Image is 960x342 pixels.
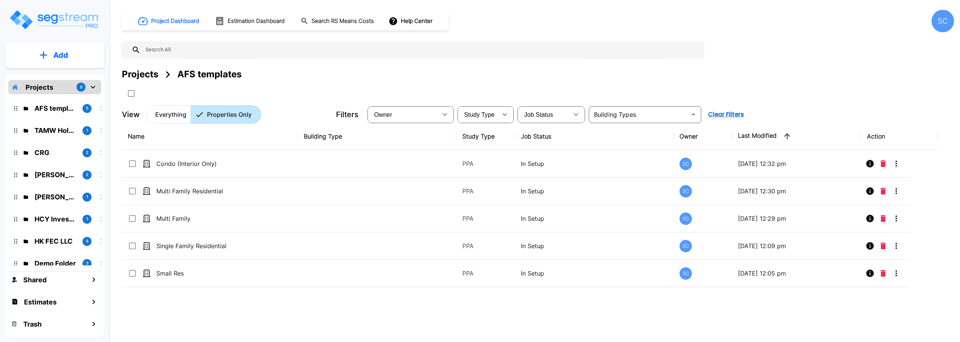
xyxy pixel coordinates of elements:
[521,159,667,168] p: In Setup
[5,44,104,66] button: Add
[877,156,889,171] button: Delete
[86,194,88,200] p: 1
[673,123,732,150] th: Owner
[679,158,692,170] div: SC
[519,104,568,125] div: Select
[336,109,358,120] p: Filters
[53,50,68,61] p: Add
[312,17,374,26] h1: Search RS Means Costs
[151,17,199,26] h1: Project Dashboard
[34,258,76,268] p: Demo Folder
[462,159,509,168] p: PPA
[459,104,497,125] div: Select
[86,260,88,267] p: 3
[80,84,82,90] p: 8
[738,269,855,278] p: [DATE] 12:05 pm
[738,187,855,196] p: [DATE] 12:30 pm
[156,241,231,250] p: Single Family Residential
[86,105,88,111] p: 5
[374,111,392,118] span: Owner
[889,238,904,253] button: More-Options
[207,110,252,119] p: Properties Only
[122,123,298,150] th: Name
[34,125,76,136] p: TAMW Holdings LLC
[86,238,88,244] p: 4
[738,159,855,168] p: [DATE] 12:32 pm
[23,275,46,285] h1: Shared
[369,104,437,125] div: Select
[862,238,877,253] button: Info
[34,236,76,246] p: HK FEC LLC
[462,241,509,250] p: PPA
[34,214,76,224] p: HCY Investments LLC
[732,123,861,150] th: Last Modified
[86,216,88,222] p: 1
[889,211,904,226] button: More-Options
[34,148,76,158] p: CRG
[156,214,231,223] p: Multi Family
[456,123,515,150] th: Study Type
[298,123,456,150] th: Building Type
[212,13,289,29] button: Estimation Dashboard
[889,266,904,281] button: More-Options
[86,149,88,156] p: 2
[190,105,261,124] button: Properties Only
[9,9,100,30] img: Logo
[862,211,877,226] button: Info
[521,214,667,223] p: In Setup
[705,107,747,122] button: Clear Filters
[462,269,509,278] p: PPA
[515,123,673,150] th: Job Status
[23,319,42,329] h1: Trash
[135,13,203,29] button: Project Dashboard
[524,111,553,118] span: Job Status
[877,211,889,226] button: Delete
[24,297,57,307] h1: Estimates
[177,68,241,81] div: AFS templates
[679,185,692,197] div: SC
[877,266,889,281] button: Delete
[34,103,76,113] p: AFS templates
[156,159,231,168] p: Condo (Interior Only)
[387,14,435,28] button: Help Center
[122,68,158,81] div: Projects
[889,184,904,199] button: More-Options
[861,123,937,150] th: Action
[862,266,877,281] button: Info
[146,105,261,124] div: Platform
[679,267,692,280] div: SC
[877,238,889,253] button: Delete
[228,17,285,26] h1: Estimation Dashboard
[34,192,76,202] p: Brandon Monsanto
[156,269,231,278] p: Small Res
[738,241,855,250] p: [DATE] 12:09 pm
[521,187,667,196] p: In Setup
[889,156,904,171] button: More-Options
[462,214,509,223] p: PPA
[155,110,186,119] p: Everything
[877,184,889,199] button: Delete
[679,240,692,252] div: SC
[462,187,509,196] p: PPA
[862,156,877,171] button: Info
[141,41,700,59] input: Search All
[86,172,88,178] p: 2
[34,170,76,180] p: Mike Powell
[591,109,687,120] input: Building Types
[122,109,140,120] p: View
[521,269,667,278] p: In Setup
[464,111,495,118] span: Study Type
[862,184,877,199] button: Info
[298,14,378,29] button: Search RS Means Costs
[146,105,191,124] button: Everything
[25,82,53,92] p: Projects
[124,86,139,101] button: SelectAll
[688,109,699,120] button: Open
[931,10,954,32] div: SC
[738,214,855,223] p: [DATE] 12:29 pm
[521,241,667,250] p: In Setup
[86,127,88,134] p: 1
[156,187,231,196] p: Multi Family Residential
[679,212,692,225] div: SC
